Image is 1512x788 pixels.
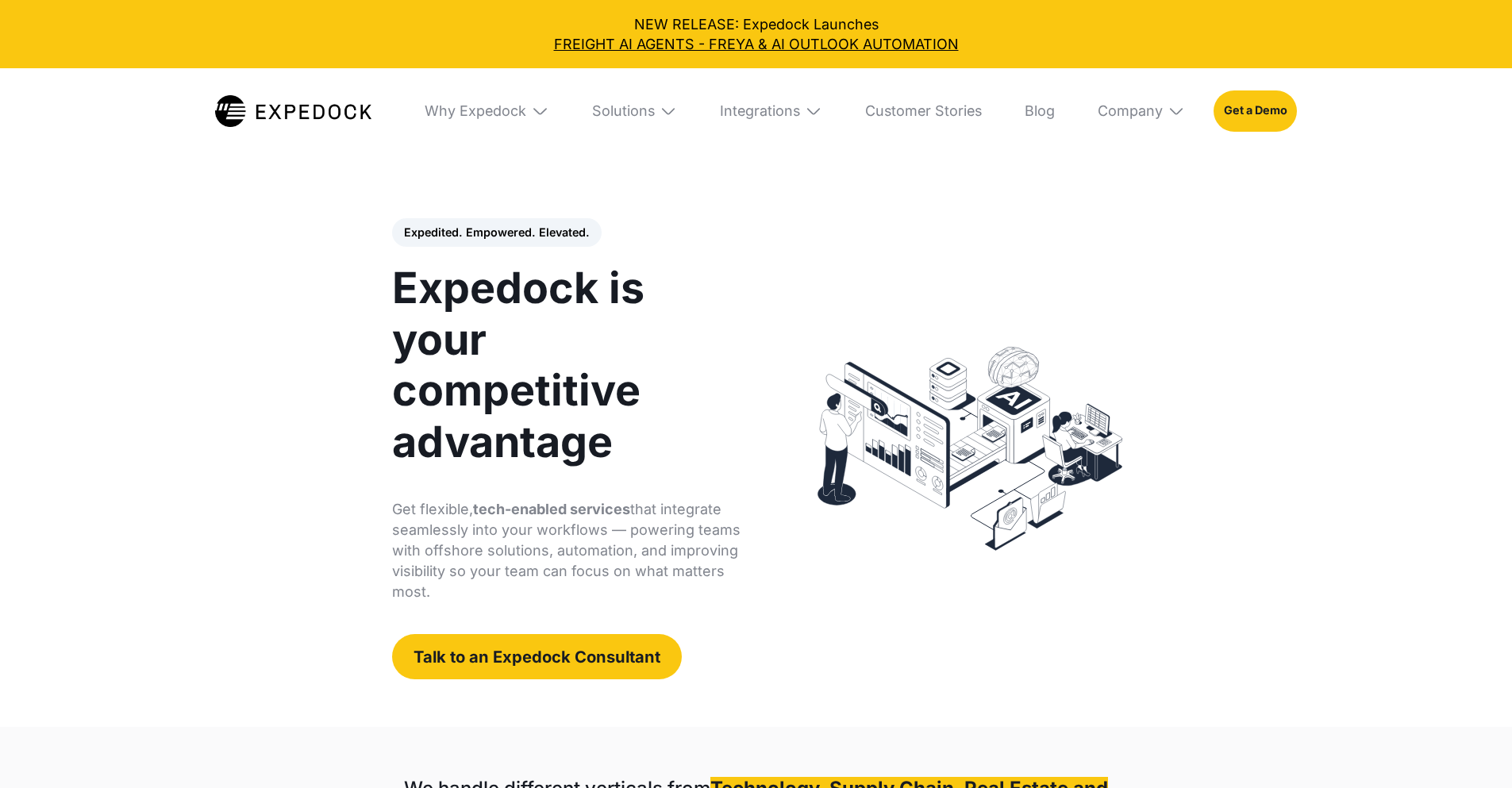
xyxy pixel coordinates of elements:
[1083,68,1199,154] div: Company
[1098,102,1163,120] div: Company
[473,501,630,517] strong: tech-enabled services
[14,34,1498,54] a: FREIGHT AI AGENTS - FREYA & AI OUTLOOK AUTOMATION
[706,68,837,154] div: Integrations
[1010,68,1069,154] a: Blog
[578,68,691,154] div: Solutions
[720,102,800,120] div: Integrations
[425,102,526,120] div: Why Expedock
[592,102,655,120] div: Solutions
[14,14,1498,54] div: NEW RELEASE: Expedock Launches
[392,634,682,678] a: Talk to an Expedock Consultant
[1214,90,1297,132] a: Get a Demo
[392,263,744,467] h1: Expedock is your competitive advantage
[392,499,744,602] p: Get flexible, that integrate seamlessly into your workflows — powering teams with offshore soluti...
[851,68,996,154] a: Customer Stories
[410,68,563,154] div: Why Expedock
